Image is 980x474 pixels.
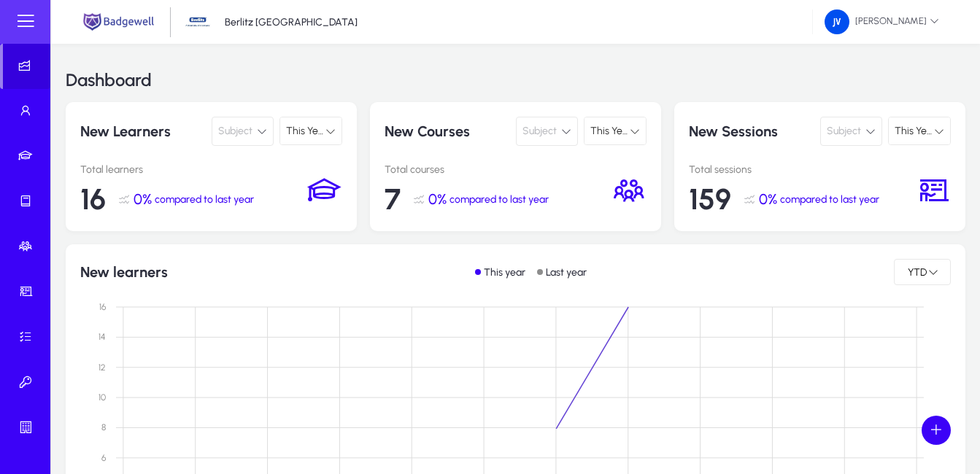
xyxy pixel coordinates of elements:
span: 0% [759,190,777,208]
span: YTD [906,266,928,279]
text: 8 [101,422,106,432]
button: YTD [894,259,951,285]
span: 0% [134,190,152,208]
span: 7 [385,182,401,217]
img: main.png [80,12,157,32]
text: 14 [99,332,106,342]
p: Total sessions [689,163,916,176]
span: Subject [218,117,252,146]
text: 6 [101,453,107,463]
img: 162.png [825,9,849,34]
p: Last year [546,266,587,279]
span: This Year [895,125,936,137]
text: 10 [99,392,106,403]
p: Total learners [80,163,307,176]
span: Subject [522,117,557,146]
span: This Year [590,125,632,137]
p: Berlitz [GEOGRAPHIC_DATA] [225,16,358,28]
span: 16 [80,182,106,217]
button: [PERSON_NAME] [813,9,951,35]
p: New Courses [385,117,510,146]
h3: Dashboard [66,71,152,89]
span: Subject [827,117,861,146]
span: compared to last year [780,193,879,206]
h1: New learners [80,263,168,281]
img: 34.jpg [184,8,212,36]
span: 0% [428,190,447,208]
text: 12 [99,362,106,373]
span: [PERSON_NAME] [825,9,939,34]
text: 16 [99,302,107,312]
span: compared to last year [450,193,549,206]
p: This year [484,266,525,279]
span: This Year [286,125,328,137]
p: Total courses [385,163,611,176]
span: compared to last year [155,193,254,206]
p: New Learners [80,117,206,146]
p: New Sessions [689,117,814,146]
span: 159 [689,182,731,217]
